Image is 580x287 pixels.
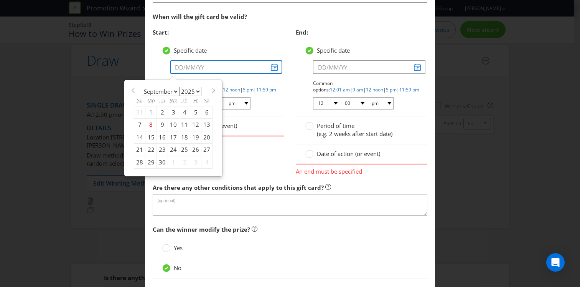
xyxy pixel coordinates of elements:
[174,244,183,252] span: Yes
[190,106,201,118] div: 5
[313,60,425,74] input: DD/MM/YY
[134,131,145,143] div: 14
[254,86,256,93] span: |
[153,226,250,233] span: Can the winner modify the prize?
[170,60,282,74] input: DD/MM/YY
[190,131,201,143] div: 19
[145,131,157,143] div: 15
[160,97,165,104] abbr: Tuesday
[190,144,201,156] div: 26
[153,28,169,36] span: Start:
[145,119,157,131] div: 8
[168,156,179,168] div: 1
[386,86,397,93] a: 5 pm
[201,131,213,143] div: 20
[201,144,213,156] div: 27
[190,156,201,168] div: 3
[157,131,168,143] div: 16
[317,130,392,138] span: (e.g. 2 weeks after start date)
[168,106,179,118] div: 3
[174,46,207,54] span: Specific date
[383,86,386,93] span: |
[179,156,190,168] div: 2
[204,97,209,104] abbr: Saturday
[330,86,350,93] a: 12:01 am
[168,144,179,156] div: 24
[145,144,157,156] div: 22
[174,264,181,272] span: No
[397,86,399,93] span: |
[134,156,145,168] div: 28
[313,80,333,93] span: Common options:
[168,131,179,143] div: 17
[353,86,363,93] a: 9 am
[366,86,383,93] a: 12 noon
[168,119,179,131] div: 10
[201,156,213,168] div: 4
[240,86,243,93] span: |
[363,86,366,93] span: |
[317,46,350,54] span: Specific date
[243,86,254,93] a: 5 pm
[317,122,354,129] span: Period of time
[179,144,190,156] div: 25
[134,119,145,131] div: 7
[147,97,155,104] abbr: Monday
[170,97,177,104] abbr: Wednesday
[145,106,157,118] div: 1
[137,97,143,104] abbr: Sunday
[193,97,198,104] abbr: Friday
[179,119,190,131] div: 11
[201,119,213,131] div: 13
[153,13,247,20] span: When will the gift card be valid?
[201,106,213,118] div: 6
[179,131,190,143] div: 18
[157,106,168,118] div: 2
[134,144,145,156] div: 21
[153,184,324,191] span: Are there any other conditions that apply to this gift card?
[145,156,157,168] div: 29
[157,144,168,156] div: 23
[296,28,308,36] span: End:
[157,119,168,131] div: 9
[256,86,276,93] a: 11:59 pm
[546,253,565,272] div: Open Intercom Messenger
[223,86,240,93] a: 12 noon
[350,86,353,93] span: |
[399,86,419,93] a: 11:59 pm
[296,164,427,176] span: An end must be specified
[190,119,201,131] div: 12
[157,156,168,168] div: 30
[182,97,188,104] abbr: Thursday
[179,106,190,118] div: 4
[134,106,145,118] div: 31
[317,150,380,158] span: Date of action (or event)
